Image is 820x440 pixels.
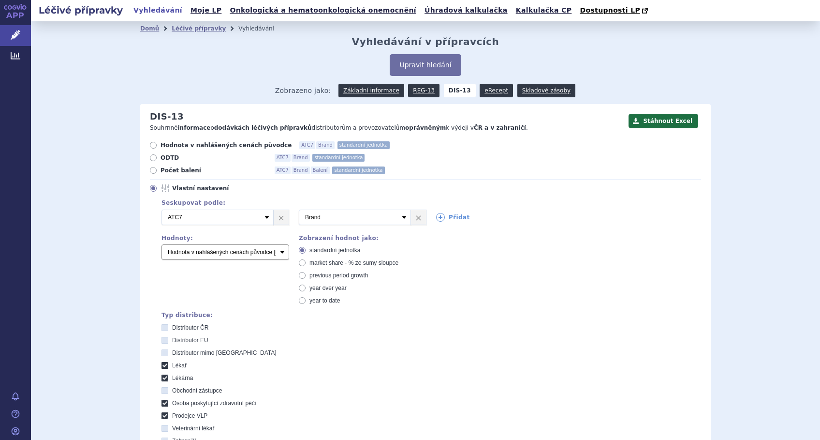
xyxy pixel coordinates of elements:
[150,111,184,122] h2: DIS-13
[337,141,390,149] span: standardní jednotka
[188,4,224,17] a: Moje LP
[152,210,701,225] div: 2
[214,124,312,131] strong: dodávkách léčivých přípravků
[172,375,193,381] span: Lékárna
[172,349,277,356] span: Distributor mimo [GEOGRAPHIC_DATA]
[299,141,315,149] span: ATC7
[292,167,310,174] span: Brand
[309,272,368,279] span: previous period growth
[274,210,289,225] a: ×
[140,25,159,32] a: Domů
[517,84,575,97] a: Skladové zásoby
[390,54,461,76] button: Upravit hledání
[580,6,640,14] span: Dostupnosti LP
[312,154,365,162] span: standardní jednotka
[436,213,470,222] a: Přidat
[172,337,208,344] span: Distributor EU
[152,199,701,206] div: Seskupovat podle:
[227,4,419,17] a: Onkologická a hematoonkologická onemocnění
[411,210,426,225] a: ×
[309,297,340,304] span: year to date
[316,141,335,149] span: Brand
[408,84,439,97] a: REG-13
[161,235,289,242] div: Hodnoty:
[131,4,185,17] a: Vyhledávání
[161,167,267,174] span: Počet balení
[172,362,187,369] span: Lékař
[422,4,511,17] a: Úhradová kalkulačka
[292,154,310,162] span: Brand
[513,4,575,17] a: Kalkulačka CP
[629,114,698,128] button: Stáhnout Excel
[161,141,292,149] span: Hodnota v nahlášených cenách původce
[332,167,384,174] span: standardní jednotka
[444,84,476,97] strong: DIS-13
[480,84,513,97] a: eRecept
[275,84,331,97] span: Zobrazeno jako:
[299,235,426,242] div: Zobrazení hodnot jako:
[405,124,446,131] strong: oprávněným
[172,184,278,192] span: Vlastní nastavení
[352,36,499,47] h2: Vyhledávání v přípravcích
[309,285,347,291] span: year over year
[309,247,360,254] span: standardní jednotka
[172,387,222,394] span: Obchodní zástupce
[275,154,291,162] span: ATC7
[311,167,330,174] span: Balení
[338,84,404,97] a: Základní informace
[238,21,287,36] li: Vyhledávání
[577,4,653,17] a: Dostupnosti LP
[31,3,131,17] h2: Léčivé přípravky
[172,324,208,331] span: Distributor ČR
[161,312,701,319] div: Typ distribuce:
[172,400,256,407] span: Osoba poskytující zdravotní péči
[474,124,526,131] strong: ČR a v zahraničí
[275,167,291,174] span: ATC7
[172,412,207,419] span: Prodejce VLP
[309,259,398,266] span: market share - % ze sumy sloupce
[161,154,267,162] span: ODTD
[178,124,211,131] strong: informace
[150,124,624,132] p: Souhrnné o distributorům a provozovatelům k výdeji v .
[172,425,214,432] span: Veterinární lékař
[172,25,226,32] a: Léčivé přípravky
